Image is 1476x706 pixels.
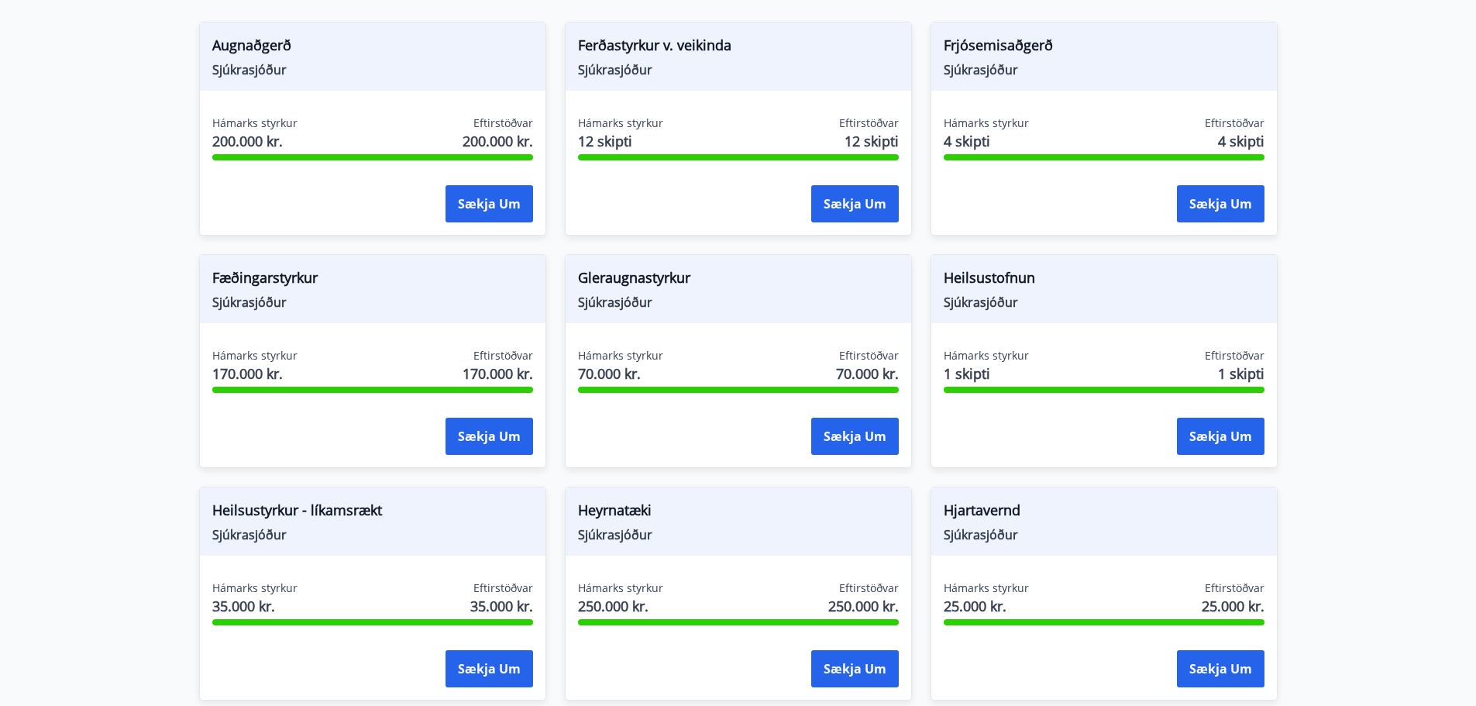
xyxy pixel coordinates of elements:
span: Heyrnatæki [578,500,899,526]
span: Eftirstöðvar [839,115,899,131]
span: Hámarks styrkur [578,115,663,131]
span: Fæðingarstyrkur [212,267,533,294]
span: Sjúkrasjóður [578,61,899,78]
span: Hjartavernd [944,500,1264,526]
span: Augnaðgerð [212,35,533,61]
span: Eftirstöðvar [839,580,899,596]
span: 12 skipti [845,131,899,151]
span: Hámarks styrkur [578,580,663,596]
span: 250.000 kr. [828,596,899,616]
button: Sækja um [811,650,899,687]
span: Sjúkrasjóður [944,294,1264,311]
span: Eftirstöðvar [839,348,899,363]
span: 25.000 kr. [1202,596,1264,616]
span: 70.000 kr. [578,363,663,384]
span: Hámarks styrkur [944,348,1029,363]
span: 170.000 kr. [463,363,533,384]
span: Hámarks styrkur [944,580,1029,596]
span: 4 skipti [1218,131,1264,151]
span: 25.000 kr. [944,596,1029,616]
span: 1 skipti [944,363,1029,384]
span: Sjúkrasjóður [944,526,1264,543]
span: Ferðastyrkur v. veikinda [578,35,899,61]
button: Sækja um [446,650,533,687]
button: Sækja um [1177,650,1264,687]
button: Sækja um [446,185,533,222]
span: 1 skipti [1218,363,1264,384]
span: 12 skipti [578,131,663,151]
span: 200.000 kr. [463,131,533,151]
span: Heilsustofnun [944,267,1264,294]
button: Sækja um [446,418,533,455]
span: Eftirstöðvar [473,580,533,596]
span: Eftirstöðvar [473,115,533,131]
span: Hámarks styrkur [578,348,663,363]
button: Sækja um [811,418,899,455]
span: Sjúkrasjóður [944,61,1264,78]
span: 70.000 kr. [836,363,899,384]
span: Sjúkrasjóður [578,294,899,311]
span: Hámarks styrkur [212,580,298,596]
span: Eftirstöðvar [1205,115,1264,131]
span: Heilsustyrkur - líkamsrækt [212,500,533,526]
span: 35.000 kr. [470,596,533,616]
span: Sjúkrasjóður [212,526,533,543]
span: 170.000 kr. [212,363,298,384]
span: 35.000 kr. [212,596,298,616]
span: Frjósemisaðgerð [944,35,1264,61]
button: Sækja um [1177,185,1264,222]
span: Hámarks styrkur [212,348,298,363]
span: Eftirstöðvar [1205,580,1264,596]
span: Eftirstöðvar [1205,348,1264,363]
span: Sjúkrasjóður [578,526,899,543]
button: Sækja um [1177,418,1264,455]
span: Sjúkrasjóður [212,294,533,311]
span: Gleraugnastyrkur [578,267,899,294]
span: Eftirstöðvar [473,348,533,363]
span: Hámarks styrkur [944,115,1029,131]
span: 200.000 kr. [212,131,298,151]
span: 4 skipti [944,131,1029,151]
span: 250.000 kr. [578,596,663,616]
span: Sjúkrasjóður [212,61,533,78]
button: Sækja um [811,185,899,222]
span: Hámarks styrkur [212,115,298,131]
